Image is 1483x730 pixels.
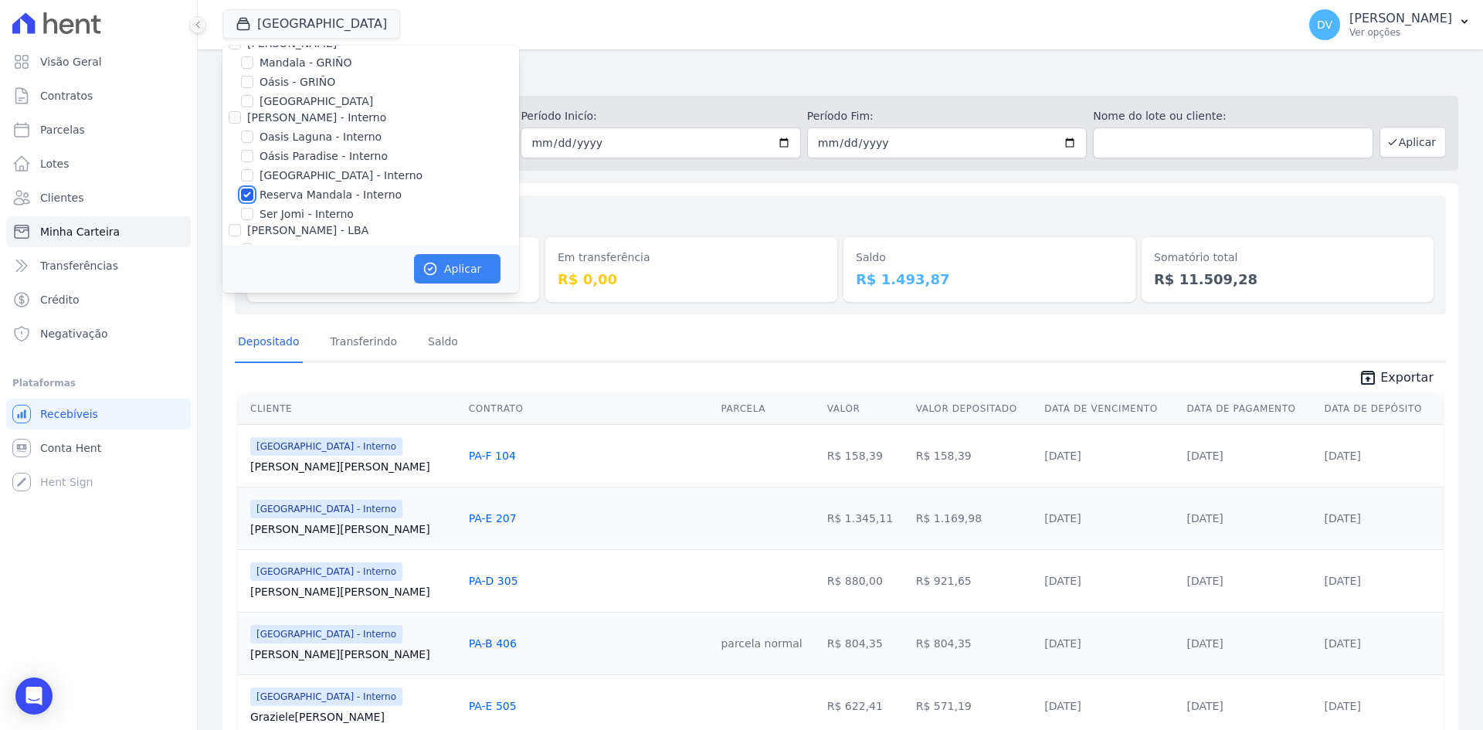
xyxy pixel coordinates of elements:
[250,562,402,581] span: [GEOGRAPHIC_DATA] - Interno
[1038,393,1180,425] th: Data de Vencimento
[425,323,461,363] a: Saldo
[40,54,102,70] span: Visão Geral
[856,250,1123,266] dt: Saldo
[721,637,802,650] a: parcela normal
[15,677,53,715] div: Open Intercom Messenger
[1379,127,1446,158] button: Aplicar
[260,93,373,110] label: [GEOGRAPHIC_DATA]
[1093,108,1373,124] label: Nome do lote ou cliente:
[40,224,120,239] span: Minha Carteira
[250,647,456,662] a: [PERSON_NAME][PERSON_NAME]
[1044,450,1081,462] a: [DATE]
[40,292,80,307] span: Crédito
[260,242,364,258] label: Oasis Laguna - LBA
[6,284,191,315] a: Crédito
[1180,393,1318,425] th: Data de Pagamento
[6,433,191,463] a: Conta Hent
[238,393,463,425] th: Cliente
[856,269,1123,290] dd: R$ 1.493,87
[250,459,456,474] a: [PERSON_NAME][PERSON_NAME]
[250,584,456,599] a: [PERSON_NAME][PERSON_NAME]
[6,250,191,281] a: Transferências
[1186,637,1223,650] a: [DATE]
[1186,700,1223,712] a: [DATE]
[1325,700,1361,712] a: [DATE]
[1044,637,1081,650] a: [DATE]
[6,318,191,349] a: Negativação
[40,122,85,138] span: Parcelas
[910,393,1039,425] th: Valor Depositado
[247,224,368,236] label: [PERSON_NAME] - LBA
[469,450,516,462] a: PA-F 104
[821,612,910,674] td: R$ 804,35
[327,323,401,363] a: Transferindo
[6,399,191,430] a: Recebíveis
[12,374,185,392] div: Plataformas
[1380,368,1434,387] span: Exportar
[821,549,910,612] td: R$ 880,00
[6,182,191,213] a: Clientes
[469,512,517,525] a: PA-E 207
[714,393,820,425] th: Parcela
[1297,3,1483,46] button: DV [PERSON_NAME] Ver opções
[1154,250,1421,266] dt: Somatório total
[463,393,715,425] th: Contrato
[469,637,517,650] a: PA-B 406
[250,625,402,643] span: [GEOGRAPHIC_DATA] - Interno
[260,74,335,90] label: Oásis - GRIÑO
[1154,269,1421,290] dd: R$ 11.509,28
[910,487,1039,549] td: R$ 1.169,98
[821,424,910,487] td: R$ 158,39
[40,406,98,422] span: Recebíveis
[222,62,1458,90] h2: Minha Carteira
[469,575,518,587] a: PA-D 305
[1044,700,1081,712] a: [DATE]
[247,111,386,124] label: [PERSON_NAME] - Interno
[910,549,1039,612] td: R$ 921,65
[1317,19,1332,30] span: DV
[260,55,352,71] label: Mandala - GRIÑO
[250,500,402,518] span: [GEOGRAPHIC_DATA] - Interno
[222,9,400,39] button: [GEOGRAPHIC_DATA]
[1044,512,1081,525] a: [DATE]
[1044,575,1081,587] a: [DATE]
[260,148,388,165] label: Oásis Paradise - Interno
[235,323,303,363] a: Depositado
[910,612,1039,674] td: R$ 804,35
[1349,26,1452,39] p: Ver opções
[260,187,402,203] label: Reserva Mandala - Interno
[807,108,1087,124] label: Período Fim:
[1349,11,1452,26] p: [PERSON_NAME]
[558,269,825,290] dd: R$ 0,00
[40,258,118,273] span: Transferências
[821,487,910,549] td: R$ 1.345,11
[250,688,402,706] span: [GEOGRAPHIC_DATA] - Interno
[6,80,191,111] a: Contratos
[414,254,501,284] button: Aplicar
[821,393,910,425] th: Valor
[1359,368,1377,387] i: unarchive
[40,156,70,171] span: Lotes
[40,326,108,341] span: Negativação
[1186,450,1223,462] a: [DATE]
[1318,393,1443,425] th: Data de Depósito
[40,190,83,205] span: Clientes
[6,216,191,247] a: Minha Carteira
[558,250,825,266] dt: Em transferência
[260,206,354,222] label: Ser Jomi - Interno
[250,437,402,456] span: [GEOGRAPHIC_DATA] - Interno
[6,114,191,145] a: Parcelas
[469,700,517,712] a: PA-E 505
[6,46,191,77] a: Visão Geral
[1325,637,1361,650] a: [DATE]
[250,709,456,725] a: Graziele[PERSON_NAME]
[1325,512,1361,525] a: [DATE]
[260,129,382,145] label: Oasis Laguna - Interno
[250,521,456,537] a: [PERSON_NAME][PERSON_NAME]
[910,424,1039,487] td: R$ 158,39
[1186,512,1223,525] a: [DATE]
[1186,575,1223,587] a: [DATE]
[6,148,191,179] a: Lotes
[260,168,423,184] label: [GEOGRAPHIC_DATA] - Interno
[1325,575,1361,587] a: [DATE]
